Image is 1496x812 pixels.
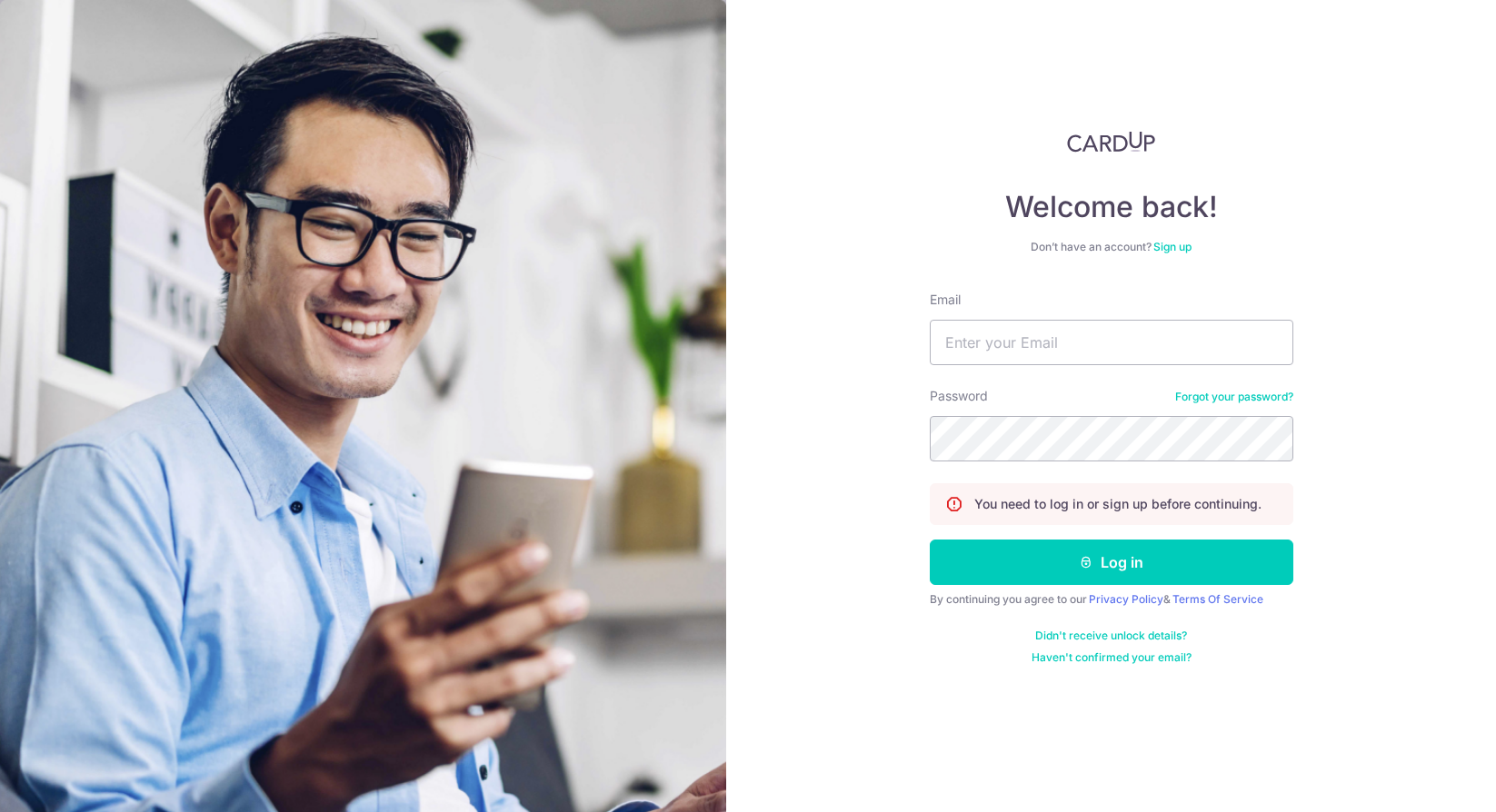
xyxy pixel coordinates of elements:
[1175,390,1293,404] a: Forgot your password?
[930,387,988,405] label: Password
[930,189,1293,225] h4: Welcome back!
[1067,131,1156,153] img: CardUp Logo
[930,320,1293,365] input: Enter your Email
[930,240,1293,254] div: Don’t have an account?
[974,495,1262,513] p: You need to log in or sign up before continuing.
[930,291,961,309] label: Email
[1035,629,1187,643] a: Didn't receive unlock details?
[1089,592,1163,606] a: Privacy Policy
[1172,592,1263,606] a: Terms Of Service
[1153,240,1192,253] a: Sign up
[1032,650,1192,665] a: Haven't confirmed your email?
[930,592,1293,607] div: By continuing you agree to our &
[930,540,1293,585] button: Log in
